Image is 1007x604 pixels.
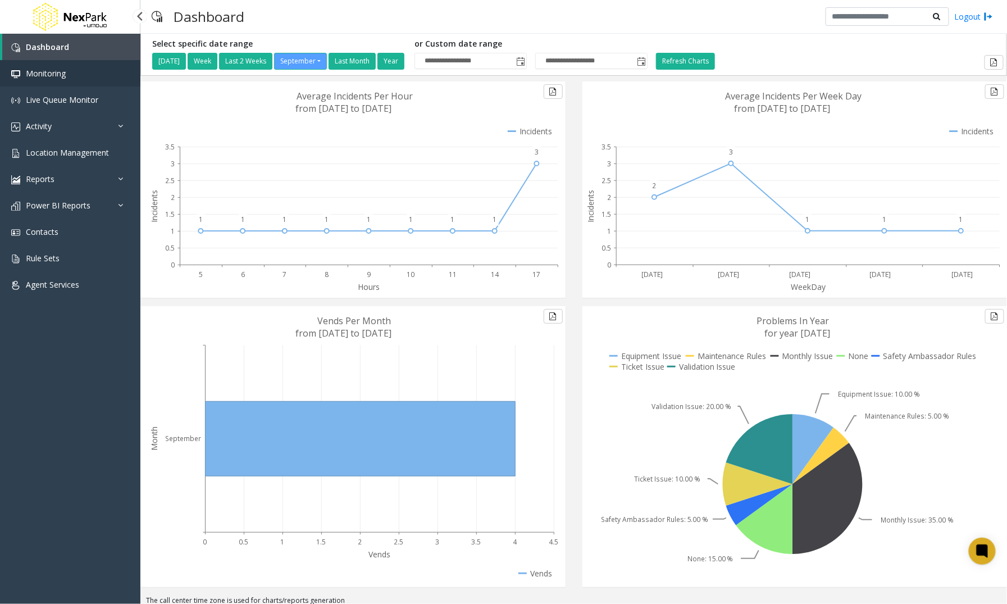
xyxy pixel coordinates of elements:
span: Rule Sets [26,253,60,264]
text: Vends [368,549,390,560]
text: 1 [241,215,245,224]
a: Dashboard [2,34,140,60]
text: 3.5 [165,142,175,152]
text: 1 [282,215,286,224]
text: 1 [493,215,496,224]
img: 'icon' [11,149,20,158]
text: 10 [407,270,414,279]
text: Equipment Issue: 10.00 % [838,389,920,399]
img: logout [984,11,993,22]
img: 'icon' [11,202,20,211]
span: Agent Services [26,279,79,290]
h3: Dashboard [168,3,250,30]
text: 17 [533,270,541,279]
text: [DATE] [951,270,973,279]
text: 3 [435,537,439,547]
text: 4.5 [549,537,558,547]
img: 'icon' [11,122,20,131]
text: None: 15.00 % [687,554,733,564]
text: Vends Per Month [317,315,391,327]
text: Month [149,427,160,451]
img: 'icon' [11,175,20,184]
text: Monthly Issue: 35.00 % [881,515,954,525]
text: 2.5 [165,176,175,185]
text: [DATE] [641,270,663,279]
text: 1 [607,226,611,236]
span: Monitoring [26,68,66,79]
text: from [DATE] to [DATE] [295,327,391,339]
text: 1 [959,215,963,224]
img: 'icon' [11,96,20,105]
text: 2 [358,537,362,547]
button: Export to pdf [985,55,1004,70]
span: Reports [26,174,54,184]
h5: Select specific date range [152,39,406,49]
text: 3 [729,147,733,157]
button: Last Month [329,53,376,70]
text: 1.5 [602,210,611,219]
text: from [DATE] to [DATE] [295,102,391,115]
text: 3 [535,147,539,157]
text: 6 [241,270,245,279]
text: 1 [882,215,886,224]
img: 'icon' [11,43,20,52]
text: 8 [325,270,329,279]
text: 3 [607,159,611,169]
text: WeekDay [791,281,826,292]
text: Validation Issue: 20.00 % [651,402,731,411]
text: Maintenance Rules: 5.00 % [865,411,950,421]
img: 'icon' [11,255,20,264]
text: 1 [325,215,329,224]
text: [DATE] [790,270,811,279]
button: Refresh Charts [656,53,715,70]
text: 1 [367,215,371,224]
text: 2 [652,181,656,190]
img: 'icon' [11,70,20,79]
text: Average Incidents Per Hour [297,90,413,102]
span: Location Management [26,147,109,158]
text: 5 [199,270,203,279]
text: 0 [203,537,207,547]
text: 3 [171,159,175,169]
text: 2.5 [602,176,611,185]
text: 1 [171,226,175,236]
button: September [274,53,327,70]
text: 11 [449,270,457,279]
button: Year [377,53,404,70]
button: Export to pdf [985,84,1004,99]
text: Incidents [585,190,596,222]
text: 0 [171,260,175,270]
text: 1 [451,215,455,224]
button: Export to pdf [985,309,1004,324]
h5: or Custom date range [414,39,648,49]
span: Dashboard [26,42,69,52]
span: Power BI Reports [26,200,90,211]
button: [DATE] [152,53,186,70]
text: 3.5 [602,142,611,152]
text: from [DATE] to [DATE] [735,102,831,115]
text: 3.5 [471,537,481,547]
text: 0.5 [239,537,248,547]
text: 1 [806,215,810,224]
text: 1.5 [165,210,175,219]
button: Export to pdf [544,309,563,324]
span: Activity [26,121,52,131]
button: Last 2 Weeks [219,53,272,70]
span: Toggle popup [635,53,647,69]
text: Safety Ambassador Rules: 5.00 % [600,515,708,524]
text: [DATE] [718,270,739,279]
text: Hours [358,281,380,292]
button: Export to pdf [544,84,563,99]
span: Contacts [26,226,58,237]
text: [DATE] [870,270,891,279]
text: 1.5 [316,537,326,547]
text: 1 [280,537,284,547]
button: Week [188,53,217,70]
text: 2 [607,193,611,202]
text: 1 [199,215,203,224]
text: 9 [367,270,371,279]
text: 4 [513,537,517,547]
text: for year [DATE] [765,327,831,339]
text: 14 [491,270,499,279]
img: pageIcon [152,3,162,30]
